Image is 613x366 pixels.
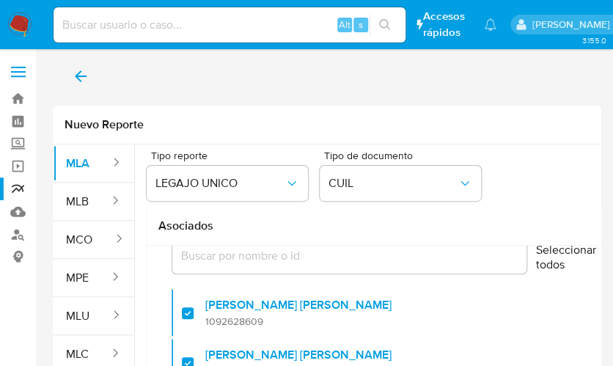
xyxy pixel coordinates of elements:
[423,9,470,40] span: Accesos rápidos
[54,15,405,34] input: Buscar usuario o caso...
[370,15,400,35] button: search-icon
[339,18,350,32] span: Alt
[359,18,363,32] span: s
[484,18,496,31] a: Notificaciones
